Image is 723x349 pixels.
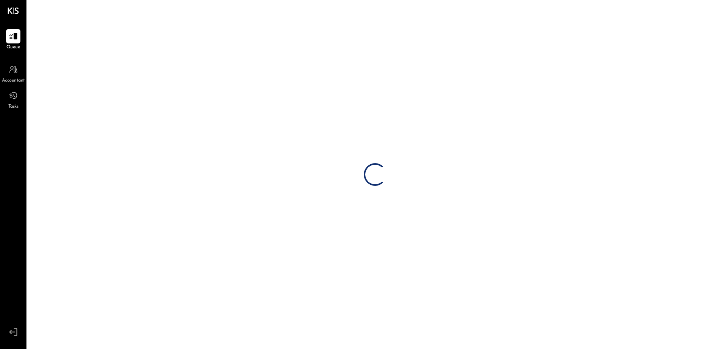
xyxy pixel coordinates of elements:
[6,44,20,51] span: Queue
[0,88,26,110] a: Tasks
[2,77,25,84] span: Accountant
[8,103,19,110] span: Tasks
[0,29,26,51] a: Queue
[0,62,26,84] a: Accountant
